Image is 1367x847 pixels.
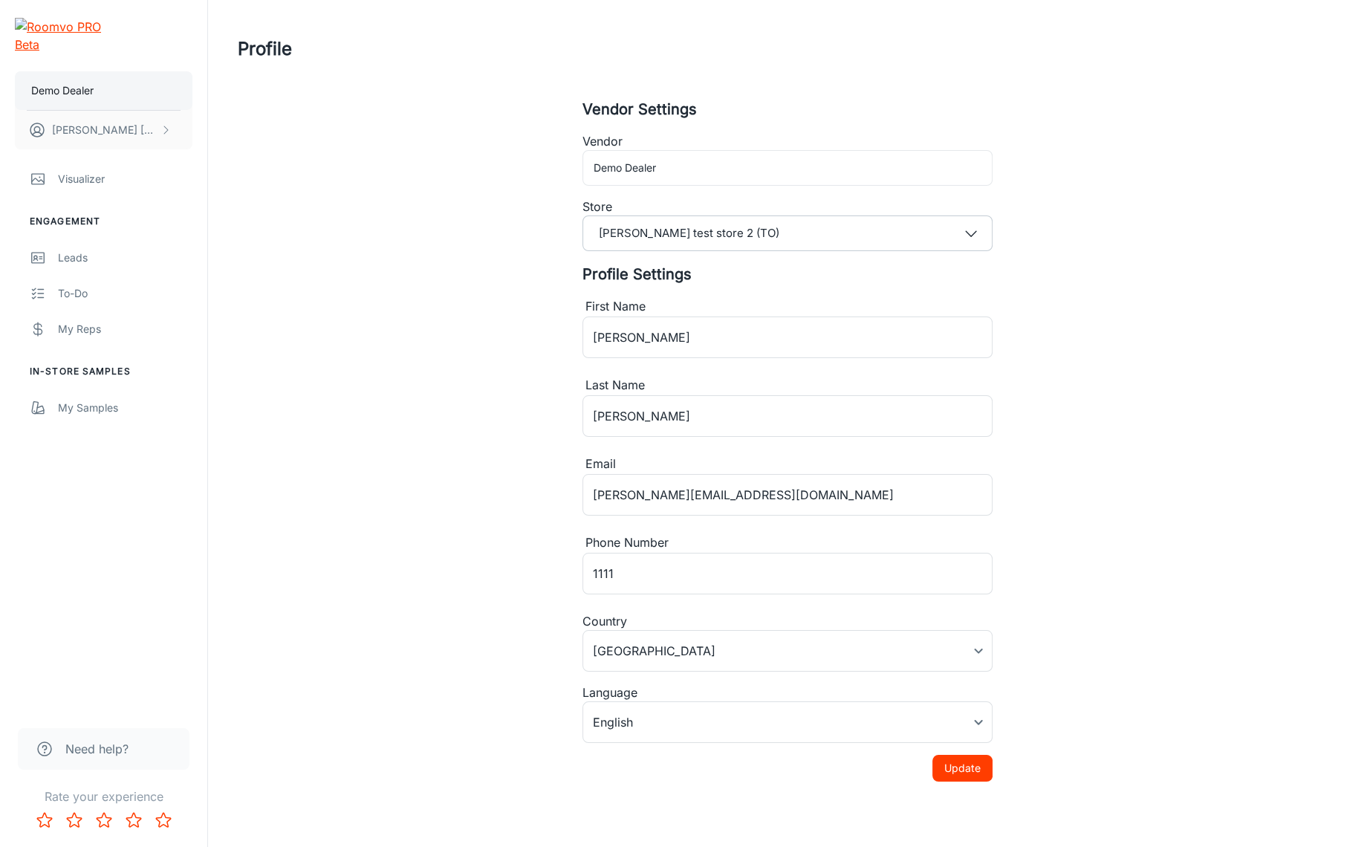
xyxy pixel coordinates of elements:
[582,198,993,215] p: Store
[582,132,993,150] p: Vendor
[31,82,94,99] p: Demo Dealer
[15,111,192,149] button: [PERSON_NAME] [PERSON_NAME]
[594,160,656,176] p: Demo Dealer
[58,285,192,302] div: To-do
[582,455,993,474] div: Email
[582,612,993,630] div: Country
[30,805,59,835] button: Rate 1 star
[582,684,993,701] div: Language
[58,400,192,416] div: My Samples
[582,630,993,672] div: [GEOGRAPHIC_DATA]
[52,122,157,138] p: [PERSON_NAME] [PERSON_NAME]
[59,805,89,835] button: Rate 2 star
[582,701,993,743] div: English
[119,805,149,835] button: Rate 4 star
[932,755,993,782] button: Update
[582,215,993,251] button: [PERSON_NAME] test store 2 (TO)
[12,788,195,805] p: Rate your experience
[58,321,192,337] div: My Reps
[582,98,993,120] h5: Vendor Settings
[582,263,993,285] h5: Profile Settings
[582,150,993,186] button: Demo Dealer
[238,36,292,62] h1: Profile
[15,18,106,53] img: Roomvo PRO Beta
[149,805,178,835] button: Rate 5 star
[582,533,993,553] div: Phone Number
[65,740,129,758] span: Need help?
[582,297,993,317] div: First Name
[58,171,192,187] div: Visualizer
[89,805,119,835] button: Rate 3 star
[58,250,192,266] div: Leads
[582,376,993,395] div: Last Name
[15,71,192,110] button: Demo Dealer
